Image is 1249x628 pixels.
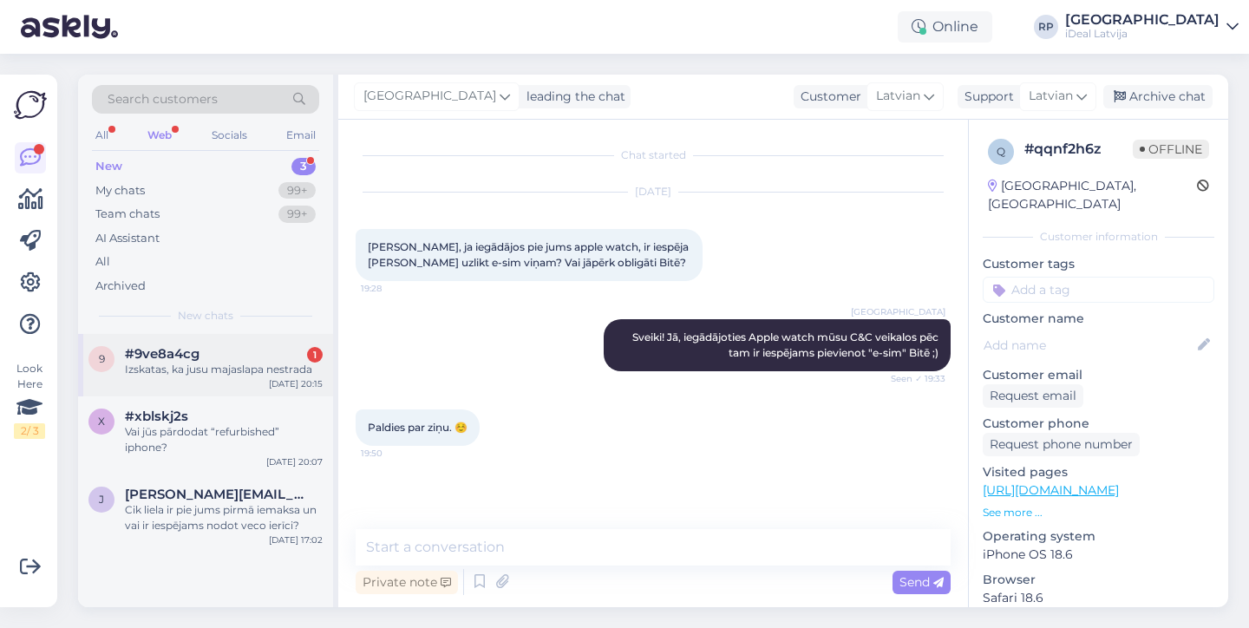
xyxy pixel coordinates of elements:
[983,482,1119,498] a: [URL][DOMAIN_NAME]
[95,278,146,295] div: Archived
[958,88,1014,106] div: Support
[269,533,323,546] div: [DATE] 17:02
[125,409,188,424] span: #xblskj2s
[125,346,199,362] span: #9ve8a4cg
[99,493,104,506] span: j
[983,571,1214,589] p: Browser
[984,336,1194,355] input: Add name
[356,571,458,594] div: Private note
[1024,139,1133,160] div: # qqnf2h6z
[361,282,426,295] span: 19:28
[108,90,218,108] span: Search customers
[983,384,1083,408] div: Request email
[983,277,1214,303] input: Add a tag
[983,589,1214,607] p: Safari 18.6
[1103,85,1213,108] div: Archive chat
[988,177,1197,213] div: [GEOGRAPHIC_DATA], [GEOGRAPHIC_DATA]
[356,147,951,163] div: Chat started
[983,310,1214,328] p: Customer name
[983,433,1140,456] div: Request phone number
[983,505,1214,520] p: See more ...
[1065,27,1220,41] div: iDeal Latvija
[876,87,920,106] span: Latvian
[1065,13,1239,41] a: [GEOGRAPHIC_DATA]iDeal Latvija
[125,362,323,377] div: Izskatas, ka jusu majaslapa nestrada
[880,372,945,385] span: Seen ✓ 19:33
[983,546,1214,564] p: iPhone OS 18.6
[368,421,468,434] span: Paldies par ziņu. ☺️
[99,352,105,365] span: 9
[632,330,941,359] span: Sveiki! Jā, iegādājoties Apple watch mūsu C&C veikalos pēc tam ir iespējams pievienot "e-sim" Bit...
[291,158,316,175] div: 3
[983,527,1214,546] p: Operating system
[278,182,316,200] div: 99+
[95,253,110,271] div: All
[997,145,1005,158] span: q
[851,305,945,318] span: [GEOGRAPHIC_DATA]
[361,447,426,460] span: 19:50
[899,574,944,590] span: Send
[92,124,112,147] div: All
[125,424,323,455] div: Vai jūs pārdodat “refurbished” iphone?
[14,423,45,439] div: 2 / 3
[1029,87,1073,106] span: Latvian
[14,88,47,121] img: Askly Logo
[278,206,316,223] div: 99+
[368,240,691,269] span: [PERSON_NAME], ja iegādājos pie jums apple watch, ir iespēja [PERSON_NAME] uzlikt e-sim viņam? Va...
[95,158,122,175] div: New
[363,87,496,106] span: [GEOGRAPHIC_DATA]
[898,11,992,43] div: Online
[269,377,323,390] div: [DATE] 20:15
[14,361,45,439] div: Look Here
[983,463,1214,481] p: Visited pages
[1065,13,1220,27] div: [GEOGRAPHIC_DATA]
[1034,15,1058,39] div: RP
[266,455,323,468] div: [DATE] 20:07
[794,88,861,106] div: Customer
[125,487,305,502] span: juris.cauna.jc@gmail.com
[95,206,160,223] div: Team chats
[307,347,323,363] div: 1
[125,502,323,533] div: Cik liela ir pie jums pirmā iemaksa un vai ir iespējams nodot veco ierīci?
[208,124,251,147] div: Socials
[983,255,1214,273] p: Customer tags
[95,230,160,247] div: AI Assistant
[983,415,1214,433] p: Customer phone
[520,88,625,106] div: leading the chat
[178,308,233,324] span: New chats
[95,182,145,200] div: My chats
[983,366,1214,384] p: Customer email
[144,124,175,147] div: Web
[356,184,951,200] div: [DATE]
[283,124,319,147] div: Email
[983,229,1214,245] div: Customer information
[98,415,105,428] span: x
[1133,140,1209,159] span: Offline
